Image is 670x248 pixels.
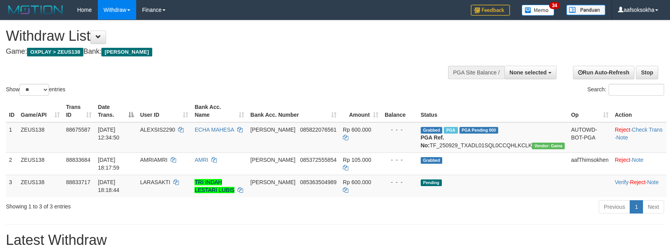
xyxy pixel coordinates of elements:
select: Showentries [20,84,49,96]
span: Vendor URL: https://trx31.1velocity.biz [532,143,565,149]
span: Grabbed [421,157,443,164]
a: Reject [615,127,630,133]
span: PGA Pending [459,127,499,134]
th: Date Trans.: activate to sort column descending [95,100,137,122]
button: None selected [504,66,557,79]
span: Rp 600.000 [343,127,371,133]
span: OXPLAY > ZEUS138 [27,48,83,56]
span: Copy 085372555854 to clipboard [300,157,337,163]
td: · [612,152,666,175]
input: Search: [609,84,664,96]
div: PGA Site Balance / [448,66,504,79]
a: Note [647,179,659,185]
span: [DATE] 18:17:59 [98,157,119,171]
a: 1 [630,200,643,214]
span: [DATE] 18:18:44 [98,179,119,193]
td: 2 [6,152,18,175]
label: Search: [587,84,664,96]
label: Show entries [6,84,65,96]
a: TRI INDAH LESTARI LUBIS [195,179,234,193]
th: User ID: activate to sort column ascending [137,100,192,122]
span: 88675587 [66,127,90,133]
td: · · [612,175,666,197]
th: Game/API: activate to sort column ascending [18,100,63,122]
div: - - - [385,178,414,186]
span: [PERSON_NAME] [250,157,295,163]
span: LARASAKTI [140,179,170,185]
span: [PERSON_NAME] [101,48,152,56]
a: Reject [615,157,630,163]
th: Bank Acc. Number: activate to sort column ascending [247,100,340,122]
span: [PERSON_NAME] [250,179,295,185]
th: ID [6,100,18,122]
th: Amount: activate to sort column ascending [340,100,382,122]
span: 88833684 [66,157,90,163]
td: aafThimsokhen [568,152,612,175]
a: Run Auto-Refresh [573,66,634,79]
td: 3 [6,175,18,197]
a: AMRI [195,157,208,163]
a: Note [632,157,644,163]
th: Op: activate to sort column ascending [568,100,612,122]
img: Feedback.jpg [471,5,510,16]
a: Check Trans [632,127,663,133]
span: AMRIAMRI [140,157,167,163]
span: Copy 085822076561 to clipboard [300,127,337,133]
a: ECHA MAHESA [195,127,234,133]
span: Rp 600.000 [343,179,371,185]
span: 88833717 [66,179,90,185]
span: 34 [549,2,560,9]
a: Reject [630,179,646,185]
td: TF_250929_TXADL01SQL0CCQHLKCLK [418,122,568,153]
div: - - - [385,126,414,134]
h1: Withdraw List [6,28,439,44]
img: panduan.png [566,5,605,15]
td: 1 [6,122,18,153]
span: None selected [510,69,547,76]
span: [PERSON_NAME] [250,127,295,133]
td: ZEUS138 [18,122,63,153]
th: Status [418,100,568,122]
img: MOTION_logo.png [6,4,65,16]
a: Next [643,200,664,214]
h4: Game: Bank: [6,48,439,56]
span: Copy 085363504989 to clipboard [300,179,337,185]
a: Note [616,134,628,141]
span: ALEXSIS2290 [140,127,175,133]
span: Grabbed [421,127,443,134]
b: PGA Ref. No: [421,134,444,148]
div: Showing 1 to 3 of 3 entries [6,199,273,210]
th: Balance [382,100,418,122]
td: AUTOWD-BOT-PGA [568,122,612,153]
span: Marked by aafpengsreynich [444,127,457,134]
span: [DATE] 12:34:50 [98,127,119,141]
span: Pending [421,179,442,186]
td: ZEUS138 [18,175,63,197]
th: Action [612,100,666,122]
a: Stop [636,66,658,79]
a: Previous [599,200,630,214]
th: Trans ID: activate to sort column ascending [63,100,95,122]
td: ZEUS138 [18,152,63,175]
a: Verify [615,179,629,185]
img: Button%20Memo.svg [522,5,555,16]
h1: Latest Withdraw [6,232,664,248]
th: Bank Acc. Name: activate to sort column ascending [191,100,247,122]
td: · · [612,122,666,153]
div: - - - [385,156,414,164]
span: Rp 105.000 [343,157,371,163]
